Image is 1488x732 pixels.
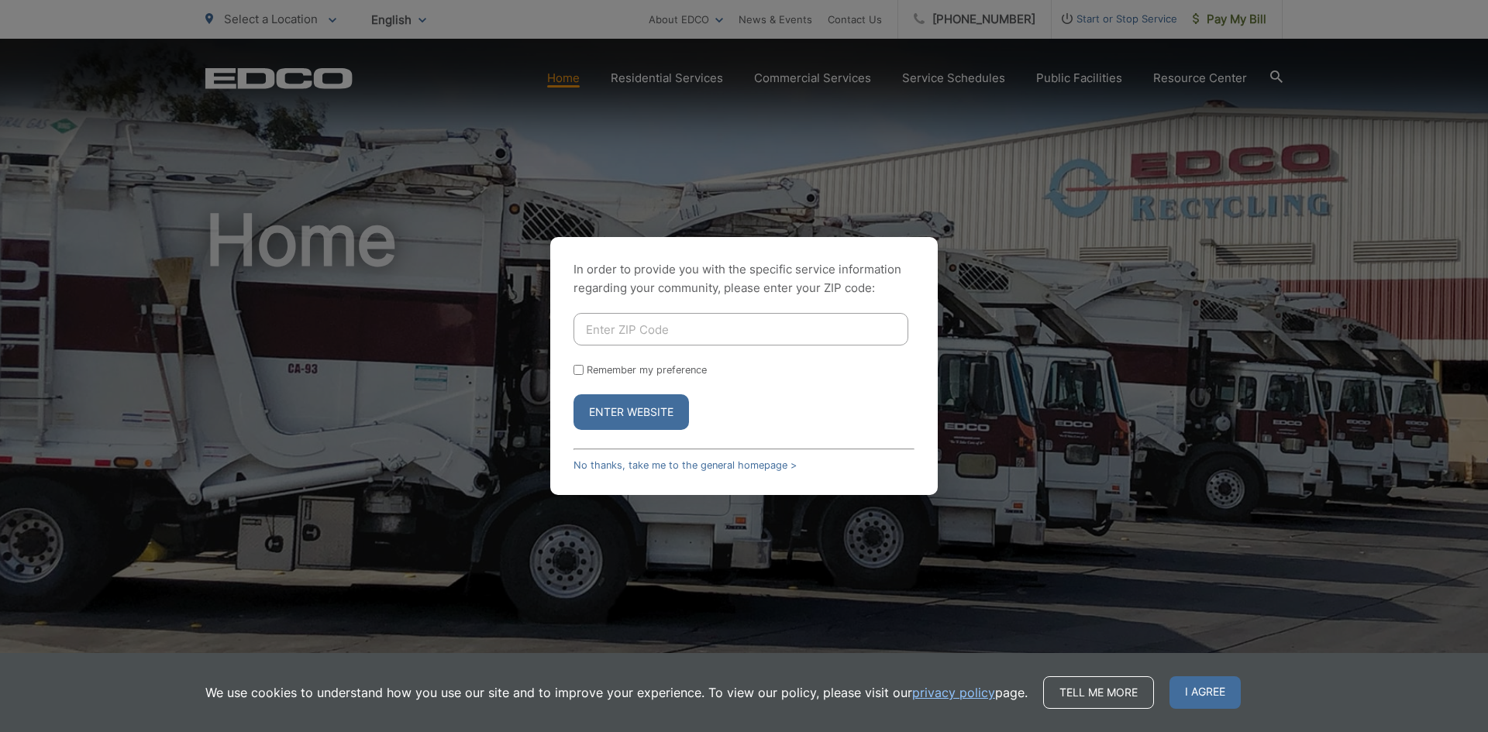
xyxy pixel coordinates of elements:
[573,260,914,297] p: In order to provide you with the specific service information regarding your community, please en...
[587,364,707,376] label: Remember my preference
[573,394,689,430] button: Enter Website
[205,683,1028,702] p: We use cookies to understand how you use our site and to improve your experience. To view our pol...
[1043,676,1154,709] a: Tell me more
[1169,676,1241,709] span: I agree
[912,683,995,702] a: privacy policy
[573,313,908,345] input: Enter ZIP Code
[573,459,797,471] a: No thanks, take me to the general homepage >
